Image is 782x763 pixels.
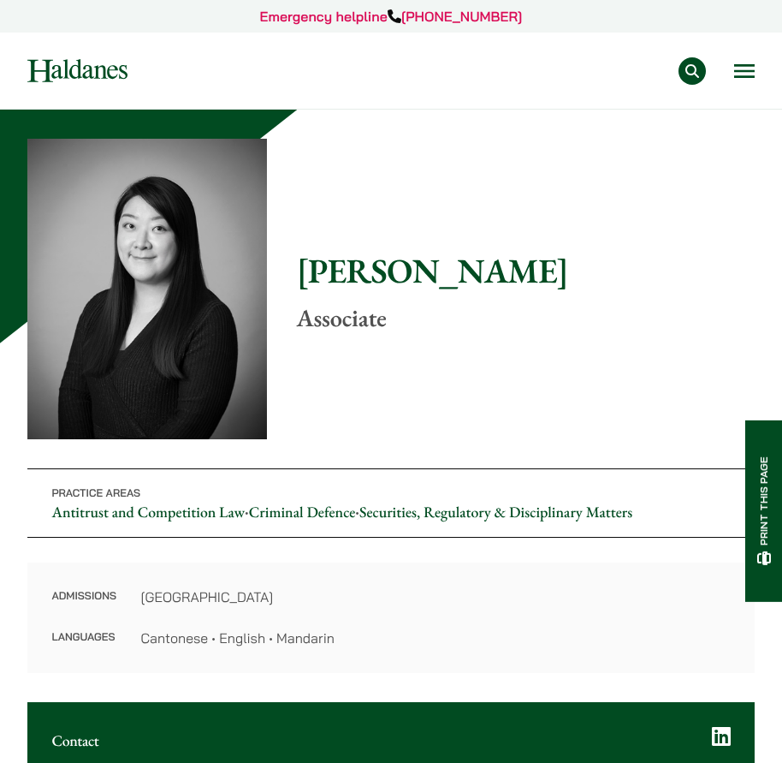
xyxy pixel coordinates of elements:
img: Logo of Haldanes [27,59,127,82]
p: Associate [297,304,755,333]
dd: Cantonese • English • Mandarin [140,628,730,648]
dt: Languages [51,628,116,648]
a: Securities, Regulatory & Disciplinary Matters [359,503,632,522]
span: Practice Areas [51,487,140,500]
dt: Admissions [51,587,116,628]
h1: [PERSON_NAME] [297,250,755,291]
a: Antitrust and Competition Law [51,503,245,522]
a: Emergency helpline[PHONE_NUMBER] [260,8,523,25]
a: Criminal Defence [249,503,356,522]
a: LinkedIn [712,726,731,748]
dd: [GEOGRAPHIC_DATA] [140,587,730,607]
button: Open menu [734,64,755,78]
button: Search [678,57,706,85]
h2: Contact [51,732,730,750]
p: • • [27,468,755,538]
